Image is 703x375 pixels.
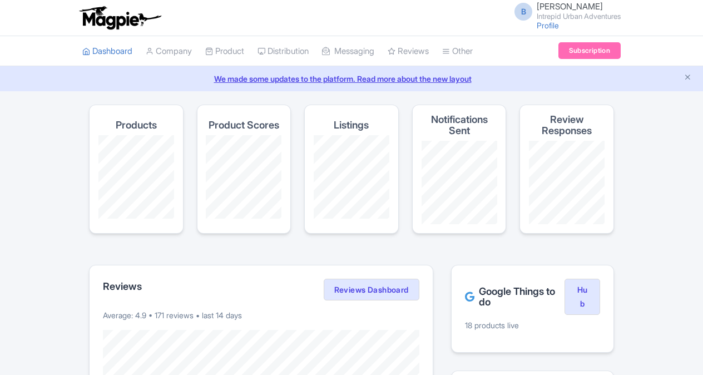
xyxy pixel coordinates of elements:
[146,36,192,67] a: Company
[7,73,696,85] a: We made some updates to the platform. Read more about the new layout
[324,279,419,301] a: Reviews Dashboard
[209,120,279,131] h4: Product Scores
[537,1,603,12] span: [PERSON_NAME]
[322,36,374,67] a: Messaging
[565,279,600,315] a: Hub
[529,114,605,136] h4: Review Responses
[77,6,163,30] img: logo-ab69f6fb50320c5b225c76a69d11143b.png
[508,2,621,20] a: B [PERSON_NAME] Intrepid Urban Adventures
[388,36,429,67] a: Reviews
[422,114,497,136] h4: Notifications Sent
[684,72,692,85] button: Close announcement
[334,120,369,131] h4: Listings
[537,21,559,30] a: Profile
[465,286,565,308] h2: Google Things to do
[442,36,473,67] a: Other
[82,36,132,67] a: Dashboard
[465,319,600,331] p: 18 products live
[514,3,532,21] span: B
[103,309,419,321] p: Average: 4.9 • 171 reviews • last 14 days
[258,36,309,67] a: Distribution
[116,120,157,131] h4: Products
[103,281,142,292] h2: Reviews
[205,36,244,67] a: Product
[537,13,621,20] small: Intrepid Urban Adventures
[558,42,621,59] a: Subscription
